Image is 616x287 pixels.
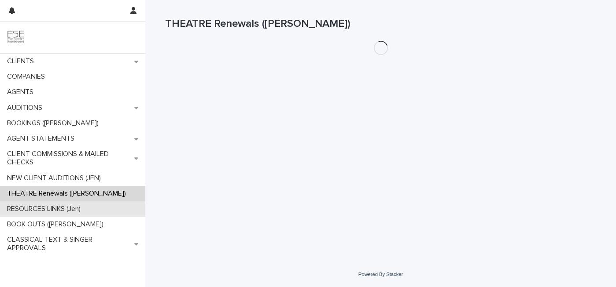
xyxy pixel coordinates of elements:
[4,189,133,198] p: THEATRE Renewals ([PERSON_NAME])
[4,236,134,252] p: CLASSICAL TEXT & SINGER APPROVALS
[4,150,134,167] p: CLIENT COMMISSIONS & MAILED CHECKS
[4,73,52,81] p: COMPANIES
[4,88,41,96] p: AGENTS
[358,272,403,277] a: Powered By Stacker
[4,220,111,229] p: BOOK OUTS ([PERSON_NAME])
[4,57,41,65] p: CLIENTS
[4,174,108,182] p: NEW CLIENT AUDITIONS (JEN)
[4,205,88,213] p: RESOURCES LINKS (Jen)
[165,18,597,30] h1: THEATRE Renewals ([PERSON_NAME])
[4,119,106,127] p: BOOKINGS ([PERSON_NAME])
[4,104,49,112] p: AUDITIONS
[4,134,81,143] p: AGENT STATEMENTS
[7,29,25,46] img: 9JgRvJ3ETPGCJDhvPVA5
